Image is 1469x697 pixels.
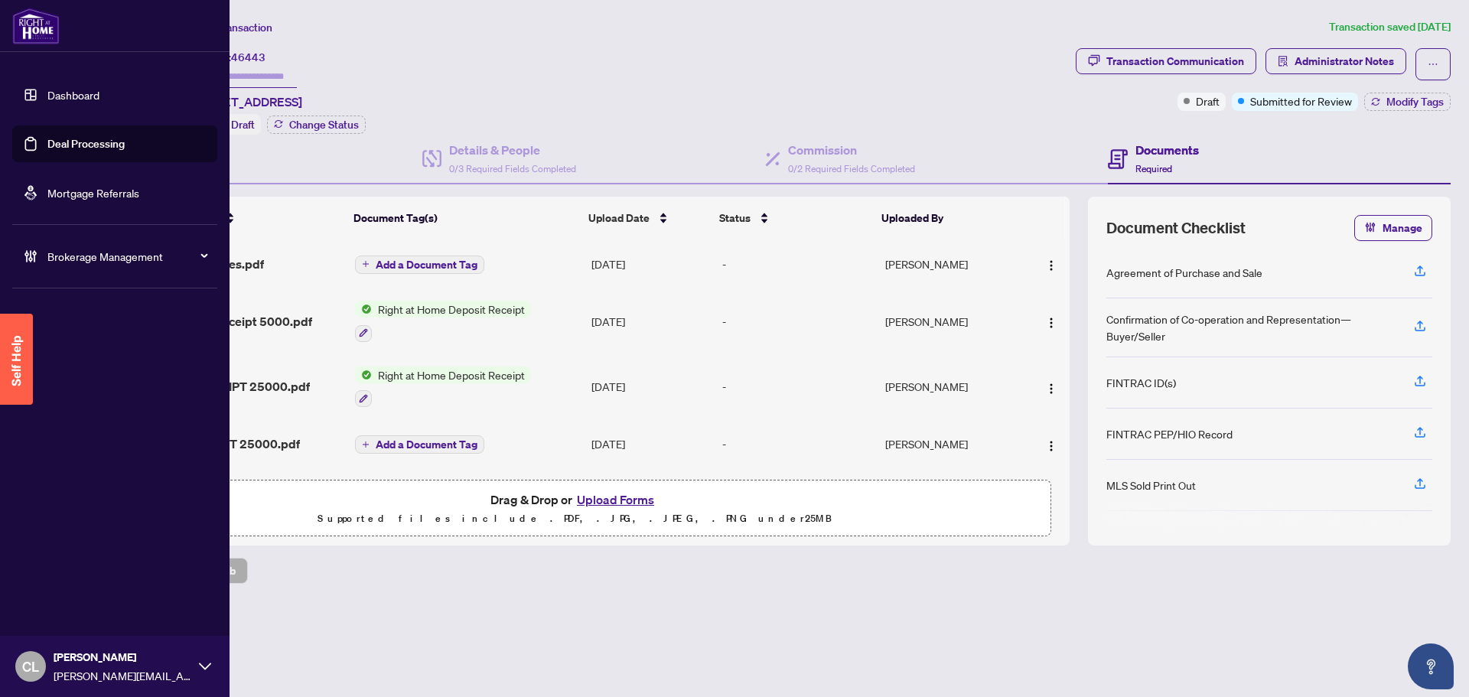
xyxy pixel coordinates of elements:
[1408,643,1454,689] button: Open asap
[879,419,1023,468] td: [PERSON_NAME]
[1045,383,1057,395] img: Logo
[1428,59,1438,70] span: ellipsis
[99,480,1050,537] span: Drag & Drop orUpload FormsSupported files include .PDF, .JPG, .JPEG, .PNG under25MB
[231,50,265,64] span: 46443
[490,490,659,510] span: Drag & Drop or
[1295,49,1394,73] span: Administrator Notes
[1386,96,1444,107] span: Modify Tags
[231,118,255,132] span: Draft
[588,210,650,226] span: Upload Date
[582,197,712,239] th: Upload Date
[355,301,531,342] button: Status IconRight at Home Deposit Receipt
[355,366,372,383] img: Status Icon
[355,435,484,454] button: Add a Document Tag
[1278,56,1288,67] span: solution
[722,378,874,395] div: -
[879,288,1023,354] td: [PERSON_NAME]
[585,419,716,468] td: [DATE]
[585,468,716,517] td: [DATE]
[355,434,484,454] button: Add a Document Tag
[289,119,359,130] span: Change Status
[355,301,372,318] img: Status Icon
[54,649,191,666] span: [PERSON_NAME]
[1045,317,1057,329] img: Logo
[875,197,1019,239] th: Uploaded By
[376,439,477,450] span: Add a Document Tag
[355,256,484,274] button: Add a Document Tag
[713,197,876,239] th: Status
[372,301,531,318] span: Right at Home Deposit Receipt
[376,259,477,270] span: Add a Document Tag
[585,239,716,288] td: [DATE]
[1039,432,1063,456] button: Logo
[1039,252,1063,276] button: Logo
[108,510,1041,528] p: Supported files include .PDF, .JPG, .JPEG, .PNG under 25 MB
[1250,93,1352,109] span: Submitted for Review
[12,8,60,44] img: logo
[585,288,716,354] td: [DATE]
[9,335,24,386] span: Self Help
[879,239,1023,288] td: [PERSON_NAME]
[1106,264,1262,281] div: Agreement of Purchase and Sale
[1383,216,1422,240] span: Manage
[722,435,874,452] div: -
[47,88,99,102] a: Dashboard
[879,354,1023,420] td: [PERSON_NAME]
[1135,163,1172,174] span: Required
[267,116,366,134] button: Change Status
[1076,48,1256,74] button: Transaction Communication
[355,254,484,274] button: Add a Document Tag
[1354,215,1432,241] button: Manage
[191,21,272,34] span: View Transaction
[47,186,139,200] a: Mortgage Referrals
[1106,374,1176,391] div: FINTRAC ID(s)
[1364,93,1451,111] button: Modify Tags
[372,366,531,383] span: Right at Home Deposit Receipt
[1045,440,1057,452] img: Logo
[722,313,874,330] div: -
[1039,374,1063,399] button: Logo
[1106,311,1396,344] div: Confirmation of Co-operation and Representation—Buyer/Seller
[137,197,347,239] th: (14) File Name
[788,141,915,159] h4: Commission
[722,256,874,272] div: -
[347,197,582,239] th: Document Tag(s)
[585,354,716,420] td: [DATE]
[362,260,370,268] span: plus
[449,141,576,159] h4: Details & People
[449,163,576,174] span: 0/3 Required Fields Completed
[47,248,207,265] span: Brokerage Management
[362,441,370,448] span: plus
[1329,18,1451,36] article: Transaction saved [DATE]
[355,366,531,408] button: Status IconRight at Home Deposit Receipt
[719,210,751,226] span: Status
[1106,477,1196,493] div: MLS Sold Print Out
[1106,217,1246,239] span: Document Checklist
[1106,49,1244,73] div: Transaction Communication
[788,163,915,174] span: 0/2 Required Fields Completed
[879,468,1023,517] td: [PERSON_NAME]
[1196,93,1220,109] span: Draft
[1045,259,1057,272] img: Logo
[22,656,39,677] span: CL
[1039,309,1063,334] button: Logo
[54,667,191,684] span: [PERSON_NAME][EMAIL_ADDRESS][DOMAIN_NAME]
[47,137,125,151] a: Deal Processing
[1106,425,1233,442] div: FINTRAC PEP/HIO Record
[1135,141,1199,159] h4: Documents
[190,93,302,111] span: [STREET_ADDRESS]
[1265,48,1406,74] button: Administrator Notes
[572,490,659,510] button: Upload Forms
